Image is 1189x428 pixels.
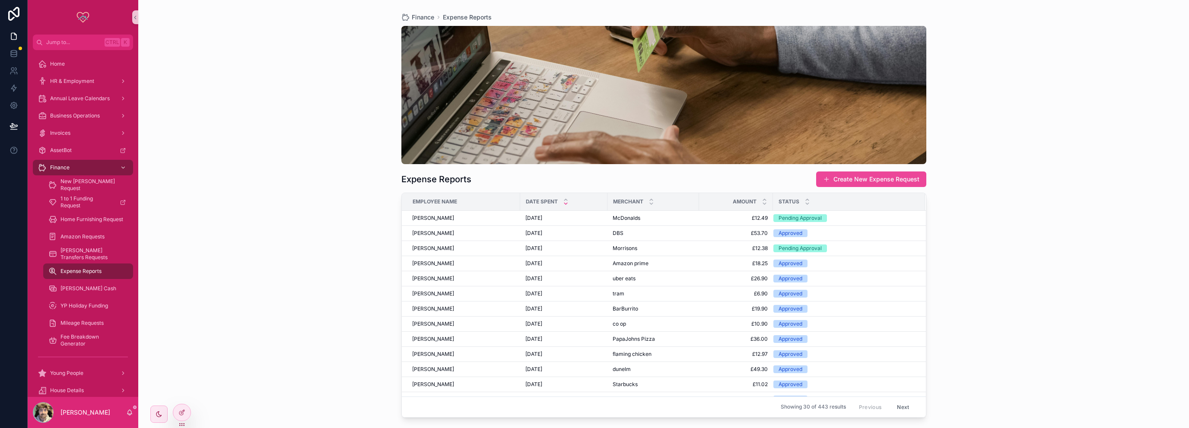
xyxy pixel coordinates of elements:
span: [PERSON_NAME] [412,351,454,358]
a: [PERSON_NAME] [412,230,515,237]
div: Approved [779,260,802,267]
span: dunelm [613,366,631,373]
a: £18.25 [704,260,768,267]
a: [PERSON_NAME] [412,396,515,403]
a: £23.50 [704,396,768,403]
span: [PERSON_NAME] [412,215,454,222]
span: £53.70 [704,230,768,237]
a: £26.90 [704,275,768,282]
span: [DATE] [525,320,542,327]
a: [PERSON_NAME] [412,366,515,373]
span: HR & Employment [50,78,94,85]
a: Approved [773,380,915,388]
p: [PERSON_NAME] [60,408,110,417]
a: Approved [773,396,915,403]
a: [DATE] [525,336,602,342]
span: Employee Name [413,198,457,205]
span: DBS [613,230,623,237]
span: K [122,39,129,46]
a: flaming chicken [613,351,694,358]
div: Approved [779,350,802,358]
span: [PERSON_NAME] [412,260,454,267]
button: Create New Expense Request [816,171,926,187]
span: tram [613,290,624,297]
span: [PERSON_NAME] [412,381,454,388]
a: [DATE] [525,245,602,252]
span: Business Operations [50,112,100,119]
span: McDonalds [613,215,640,222]
a: YP Holiday Funding [43,298,133,314]
a: Mileage Requests [43,315,133,331]
span: Finance [412,13,434,22]
a: Business Operations [33,108,133,124]
a: Home Furnishing Request [43,212,133,227]
a: £12.38 [704,245,768,252]
div: Approved [779,365,802,373]
div: Approved [779,290,802,298]
span: [DATE] [525,336,542,342]
a: £11.02 [704,381,768,388]
a: Approved [773,320,915,328]
a: co op [613,320,694,327]
a: [PERSON_NAME] [412,351,515,358]
span: [DATE] [525,290,542,297]
a: Pending Approval [773,244,915,252]
a: [PERSON_NAME] [412,336,515,342]
span: Amount [733,198,757,205]
a: [DATE] [525,230,602,237]
div: Approved [779,275,802,282]
a: Pending Approval [773,214,915,222]
a: [PERSON_NAME] Transfers Requests [43,246,133,262]
a: Approved [773,275,915,282]
span: [DATE] [525,215,542,222]
span: BarBurrito [613,305,638,312]
a: HR & Employment [33,73,133,89]
a: [PERSON_NAME] [412,290,515,297]
a: [DATE] [525,381,602,388]
div: Approved [779,305,802,313]
a: 1 to 1 Funding Request [43,194,133,210]
a: [DATE] [525,320,602,327]
a: £6.90 [704,290,768,297]
span: [PERSON_NAME] [412,275,454,282]
span: co op [613,320,626,327]
a: Annual Leave Calendars [33,91,133,106]
span: The works [613,396,639,403]
span: Annual Leave Calendars [50,95,110,102]
span: [PERSON_NAME] [412,366,454,373]
a: Invoices [33,125,133,141]
a: [DATE] [525,366,602,373]
a: Home [33,56,133,72]
span: Starbucks [613,381,638,388]
a: [DATE] [525,275,602,282]
a: [PERSON_NAME] [412,245,515,252]
h1: Expense Reports [401,173,471,185]
span: [PERSON_NAME] [412,320,454,327]
div: scrollable content [28,50,138,397]
span: [PERSON_NAME] [412,336,454,342]
a: Morrisons [613,245,694,252]
a: [PERSON_NAME] [412,215,515,222]
a: £12.97 [704,351,768,358]
div: Approved [779,335,802,343]
a: New [PERSON_NAME] Request [43,177,133,193]
span: Showing 30 of 443 results [781,404,846,411]
a: £12.49 [704,215,768,222]
span: [DATE] [525,366,542,373]
a: [PERSON_NAME] [412,260,515,267]
span: PapaJohns Pizza [613,336,655,342]
a: £10.90 [704,320,768,327]
span: Invoices [50,130,70,136]
a: Fee Breakdown Generator [43,333,133,348]
a: [DATE] [525,215,602,222]
a: Finance [33,160,133,175]
a: Approved [773,350,915,358]
a: Expense Reports [443,13,492,22]
a: Expense Reports [43,263,133,279]
button: Jump to...CtrlK [33,35,133,50]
